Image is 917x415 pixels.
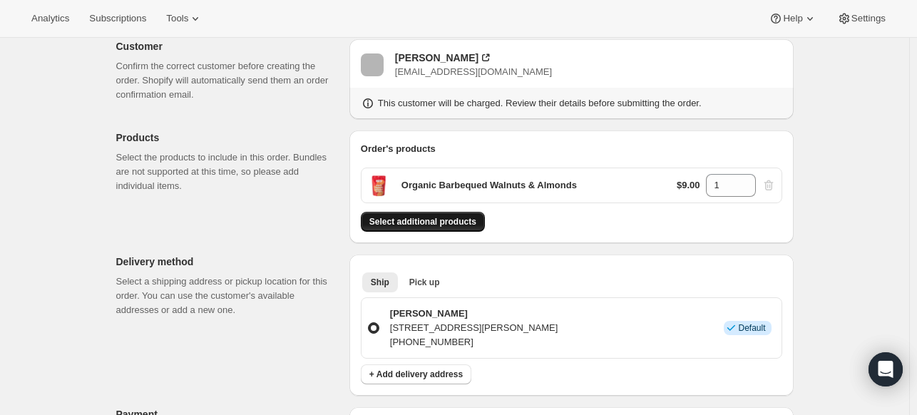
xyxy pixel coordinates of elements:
button: Settings [829,9,894,29]
p: Organic Barbequed Walnuts & Almonds [401,178,577,193]
span: Pick up [409,277,440,288]
span: Help [783,13,802,24]
button: Help [760,9,825,29]
p: Confirm the correct customer before creating the order. Shopify will automatically send them an o... [116,59,338,102]
span: Subscriptions [89,13,146,24]
div: [PERSON_NAME] [395,51,478,65]
p: [PERSON_NAME] [390,307,558,321]
span: Trevor Currie [361,53,384,76]
p: Customer [116,39,338,53]
div: Open Intercom Messenger [869,352,903,386]
button: Select additional products [361,212,485,232]
p: $9.00 [677,178,700,193]
span: + Add delivery address [369,369,463,380]
button: Subscriptions [81,9,155,29]
button: Tools [158,9,211,29]
span: Analytics [31,13,69,24]
button: Analytics [23,9,78,29]
span: [EMAIL_ADDRESS][DOMAIN_NAME] [395,66,552,77]
span: Order's products [361,143,436,154]
p: Products [116,130,338,145]
p: This customer will be charged. Review their details before submitting the order. [378,96,702,111]
span: Default [738,322,765,334]
p: Select a shipping address or pickup location for this order. You can use the customer's available... [116,275,338,317]
span: Select additional products [369,216,476,227]
span: Settings [851,13,886,24]
p: Delivery method [116,255,338,269]
p: Select the products to include in this order. Bundles are not supported at this time, so please a... [116,150,338,193]
span: Tools [166,13,188,24]
button: + Add delivery address [361,364,471,384]
span: Default Title [367,174,390,197]
p: [STREET_ADDRESS][PERSON_NAME] [390,321,558,335]
p: [PHONE_NUMBER] [390,335,558,349]
span: Ship [371,277,389,288]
